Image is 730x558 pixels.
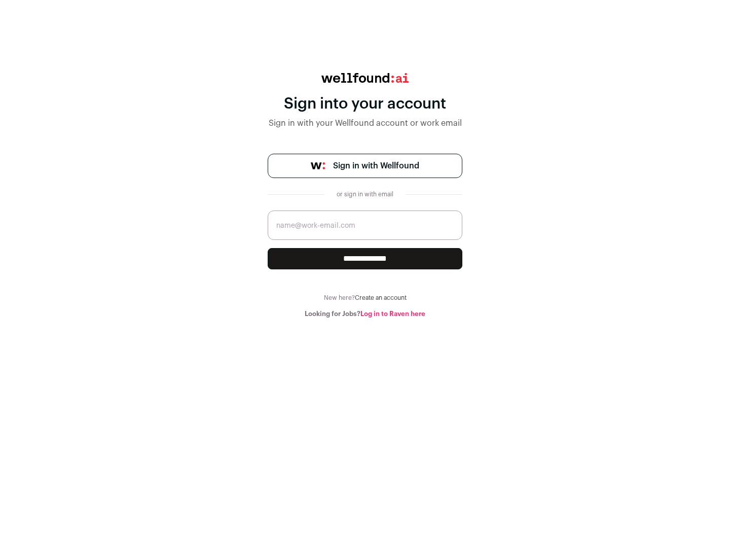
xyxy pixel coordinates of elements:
[268,95,462,113] div: Sign into your account
[333,190,397,198] div: or sign in with email
[268,154,462,178] a: Sign in with Wellfound
[311,162,325,169] img: wellfound-symbol-flush-black-fb3c872781a75f747ccb3a119075da62bfe97bd399995f84a933054e44a575c4.png
[268,117,462,129] div: Sign in with your Wellfound account or work email
[321,73,409,83] img: wellfound:ai
[268,310,462,318] div: Looking for Jobs?
[333,160,419,172] span: Sign in with Wellfound
[268,211,462,240] input: name@work-email.com
[268,294,462,302] div: New here?
[355,295,407,301] a: Create an account
[360,310,425,317] a: Log in to Raven here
